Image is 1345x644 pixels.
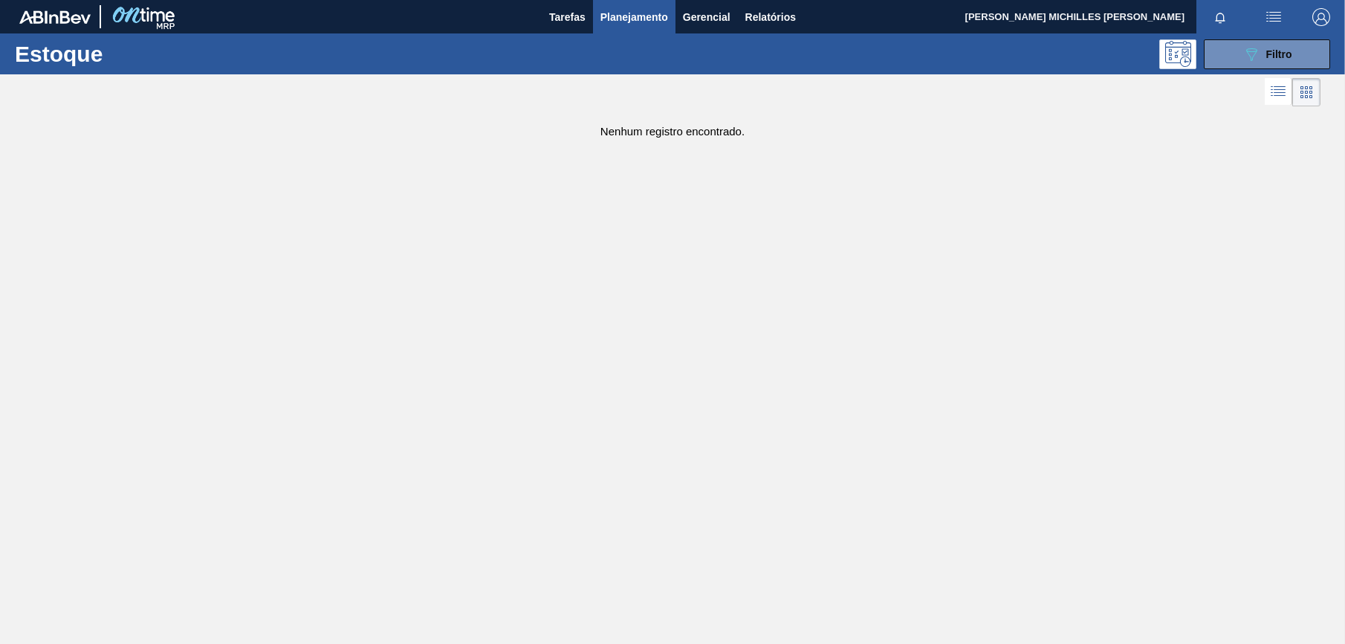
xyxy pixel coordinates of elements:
[15,45,235,62] h1: Estoque
[1312,8,1330,26] img: Logout
[1265,78,1292,106] div: Visão em Lista
[745,8,796,26] span: Relatórios
[1159,39,1196,69] div: Pogramando: nenhum usuário selecionado
[19,10,91,24] img: TNhmsLtSVTkK8tSr43FrP2fwEKptu5GPRR3wAAAABJRU5ErkJggg==
[549,8,586,26] span: Tarefas
[1266,48,1292,60] span: Filtro
[1196,7,1244,28] button: Notificações
[1265,8,1283,26] img: userActions
[1292,78,1320,106] div: Visão em Cards
[600,8,668,26] span: Planejamento
[683,8,730,26] span: Gerencial
[1204,39,1330,69] button: Filtro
